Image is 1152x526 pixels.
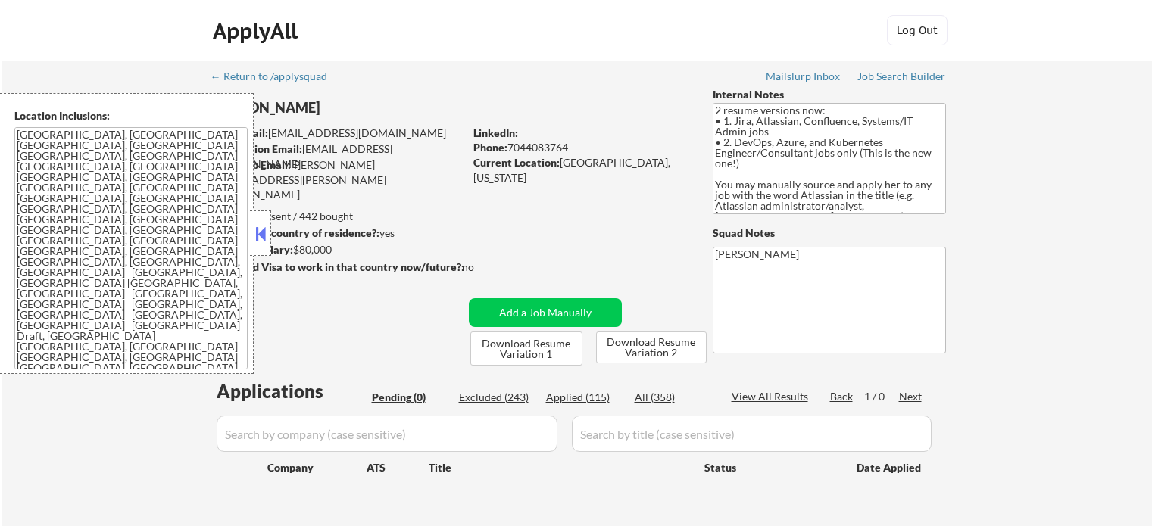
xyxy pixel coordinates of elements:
[211,209,464,224] div: 357 sent / 442 bought
[857,70,946,86] a: Job Search Builder
[14,108,248,123] div: Location Inclusions:
[470,331,582,366] button: Download Resume Variation 1
[473,156,560,169] strong: Current Location:
[546,390,622,405] div: Applied (115)
[267,460,367,475] div: Company
[211,70,342,86] a: ← Return to /applysquad
[704,453,835,481] div: Status
[213,142,464,171] div: [EMAIL_ADDRESS][DOMAIN_NAME]
[857,71,946,82] div: Job Search Builder
[887,15,948,45] button: Log Out
[713,87,946,102] div: Internal Notes
[211,71,342,82] div: ← Return to /applysquad
[459,390,535,405] div: Excluded (243)
[213,126,464,141] div: [EMAIL_ADDRESS][DOMAIN_NAME]
[217,416,557,452] input: Search by company (case sensitive)
[766,71,841,82] div: Mailslurp Inbox
[212,260,464,273] strong: Will need Visa to work in that country now/future?:
[367,460,429,475] div: ATS
[211,226,459,241] div: yes
[899,389,923,404] div: Next
[212,157,464,202] div: [PERSON_NAME][EMAIL_ADDRESS][PERSON_NAME][DOMAIN_NAME]
[713,226,946,241] div: Squad Notes
[473,141,507,154] strong: Phone:
[857,460,923,475] div: Date Applied
[473,126,518,139] strong: LinkedIn:
[596,331,707,363] button: Download Resume Variation 2
[212,98,523,117] div: [PERSON_NAME]
[830,389,854,404] div: Back
[473,140,688,155] div: 7044083764
[766,70,841,86] a: Mailslurp Inbox
[213,18,302,44] div: ApplyAll
[572,416,932,452] input: Search by title (case sensitive)
[429,460,690,475] div: Title
[469,298,622,327] button: Add a Job Manually
[864,389,899,404] div: 1 / 0
[732,389,813,404] div: View All Results
[372,390,448,405] div: Pending (0)
[635,390,710,405] div: All (358)
[473,155,688,185] div: [GEOGRAPHIC_DATA], [US_STATE]
[211,226,379,239] strong: Can work in country of residence?:
[462,260,505,275] div: no
[217,382,367,400] div: Applications
[211,242,464,257] div: $80,000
